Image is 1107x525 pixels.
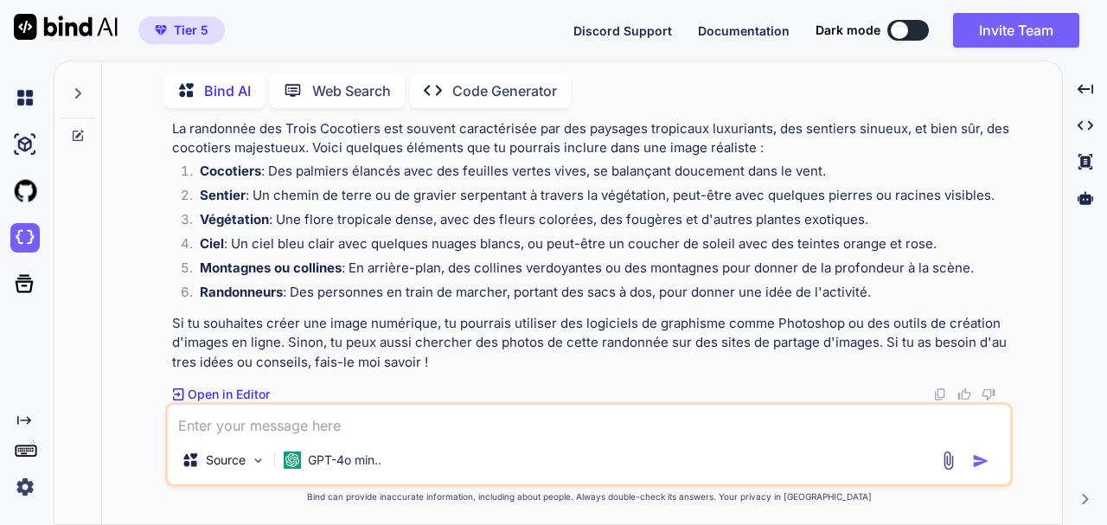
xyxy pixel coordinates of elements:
p: Bind can provide inaccurate information, including about people. Always double-check its answers.... [165,490,1013,503]
img: darkCloudIdeIcon [10,223,40,253]
p: GPT-4o min.. [308,451,381,469]
button: Documentation [698,22,790,40]
strong: Sentier [200,187,246,203]
p: La randonnée des Trois Cocotiers est souvent caractérisée par des paysages tropicaux luxuriants, ... [172,119,1009,158]
img: Bind AI [14,14,118,40]
img: settings [10,472,40,502]
button: Discord Support [573,22,672,40]
li: : En arrière-plan, des collines verdoyantes ou des montagnes pour donner de la profondeur à la sc... [186,259,1009,283]
img: attachment [938,451,958,471]
img: Pick Models [251,453,266,468]
span: Discord Support [573,23,672,38]
img: ai-studio [10,130,40,159]
button: Invite Team [953,13,1079,48]
strong: Végétation [200,211,269,227]
strong: Ciel [200,235,224,252]
img: dislike [982,387,995,401]
span: Dark mode [816,22,880,39]
p: Bind AI [204,80,251,101]
img: GPT-4o mini [284,451,301,469]
p: Web Search [312,80,391,101]
button: premiumTier 5 [138,16,225,44]
p: Open in Editor [188,386,270,403]
p: Si tu souhaites créer une image numérique, tu pourrais utiliser des logiciels de graphisme comme ... [172,314,1009,373]
img: chat [10,83,40,112]
strong: Randonneurs [200,284,283,300]
p: Source [206,451,246,469]
img: premium [155,25,167,35]
img: githubLight [10,176,40,206]
span: Documentation [698,23,790,38]
li: : Une flore tropicale dense, avec des fleurs colorées, des fougères et d'autres plantes exotiques. [186,210,1009,234]
p: Code Generator [452,80,557,101]
span: Tier 5 [174,22,208,39]
li: : Des personnes en train de marcher, portant des sacs à dos, pour donner une idée de l'activité. [186,283,1009,307]
li: : Un chemin de terre ou de gravier serpentant à travers la végétation, peut-être avec quelques pi... [186,186,1009,210]
li: : Un ciel bleu clair avec quelques nuages blancs, ou peut-être un coucher de soleil avec des tein... [186,234,1009,259]
img: copy [933,387,947,401]
img: like [957,387,971,401]
strong: Cocotiers [200,163,261,179]
strong: Montagnes ou collines [200,259,342,276]
img: icon [972,452,989,470]
li: : Des palmiers élancés avec des feuilles vertes vives, se balançant doucement dans le vent. [186,162,1009,186]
